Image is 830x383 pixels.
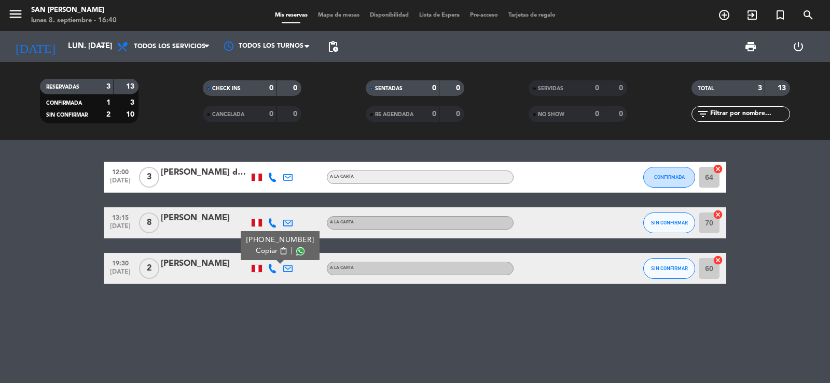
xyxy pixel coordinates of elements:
[538,86,563,91] span: SERVIDAS
[792,40,805,53] i: power_settings_new
[746,9,758,21] i: exit_to_app
[161,211,249,225] div: [PERSON_NAME]
[375,86,403,91] span: SENTADAS
[330,266,354,270] span: A la carta
[107,165,133,177] span: 12:00
[130,99,136,106] strong: 3
[139,258,159,279] span: 2
[327,40,339,53] span: pending_actions
[774,9,786,21] i: turned_in_not
[465,12,503,18] span: Pre-acceso
[107,268,133,280] span: [DATE]
[414,12,465,18] span: Lista de Espera
[107,211,133,223] span: 13:15
[126,83,136,90] strong: 13
[46,84,79,90] span: RESERVADAS
[456,84,462,92] strong: 0
[31,16,117,26] div: lunes 8. septiembre - 16:40
[107,177,133,189] span: [DATE]
[595,84,599,92] strong: 0
[651,265,688,271] span: SIN CONFIRMAR
[46,101,82,106] span: CONFIRMADA
[698,86,714,91] span: TOTAL
[697,108,709,120] i: filter_list
[595,110,599,118] strong: 0
[538,112,564,117] span: NO SHOW
[709,108,790,120] input: Filtrar por nombre...
[456,110,462,118] strong: 0
[313,12,365,18] span: Mapa de mesas
[619,84,625,92] strong: 0
[713,209,723,220] i: cancel
[161,257,249,271] div: [PERSON_NAME]
[269,110,273,118] strong: 0
[107,257,133,268] span: 19:30
[293,110,299,118] strong: 0
[654,174,685,180] span: CONFIRMADA
[134,43,205,50] span: Todos los servicios
[503,12,561,18] span: Tarjetas de regalo
[643,258,695,279] button: SIN CONFIRMAR
[718,9,730,21] i: add_circle_outline
[256,246,287,257] button: Copiarcontent_paste
[291,246,293,257] span: |
[802,9,814,21] i: search
[139,212,159,233] span: 8
[139,167,159,188] span: 3
[330,220,354,224] span: A la carta
[744,40,757,53] span: print
[365,12,414,18] span: Disponibilidad
[126,111,136,118] strong: 10
[8,35,63,58] i: [DATE]
[270,12,313,18] span: Mis reservas
[330,175,354,179] span: A la carta
[643,212,695,233] button: SIN CONFIRMAR
[212,86,241,91] span: CHECK INS
[46,112,88,118] span: SIN CONFIRMAR
[161,166,249,179] div: [PERSON_NAME] del [PERSON_NAME]
[106,99,110,106] strong: 1
[31,5,117,16] div: San [PERSON_NAME]
[713,164,723,174] i: cancel
[212,112,244,117] span: CANCELADA
[8,6,23,25] button: menu
[778,84,788,92] strong: 13
[713,255,723,265] i: cancel
[619,110,625,118] strong: 0
[8,6,23,22] i: menu
[293,84,299,92] strong: 0
[280,247,287,255] span: content_paste
[246,235,314,246] div: [PHONE_NUMBER]
[269,84,273,92] strong: 0
[651,220,688,225] span: SIN CONFIRMAR
[106,83,110,90] strong: 3
[758,84,762,92] strong: 3
[96,40,109,53] i: arrow_drop_down
[774,31,822,62] div: LOG OUT
[106,111,110,118] strong: 2
[375,112,413,117] span: RE AGENDADA
[432,110,436,118] strong: 0
[256,246,278,257] span: Copiar
[107,223,133,235] span: [DATE]
[643,167,695,188] button: CONFIRMADA
[432,84,436,92] strong: 0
